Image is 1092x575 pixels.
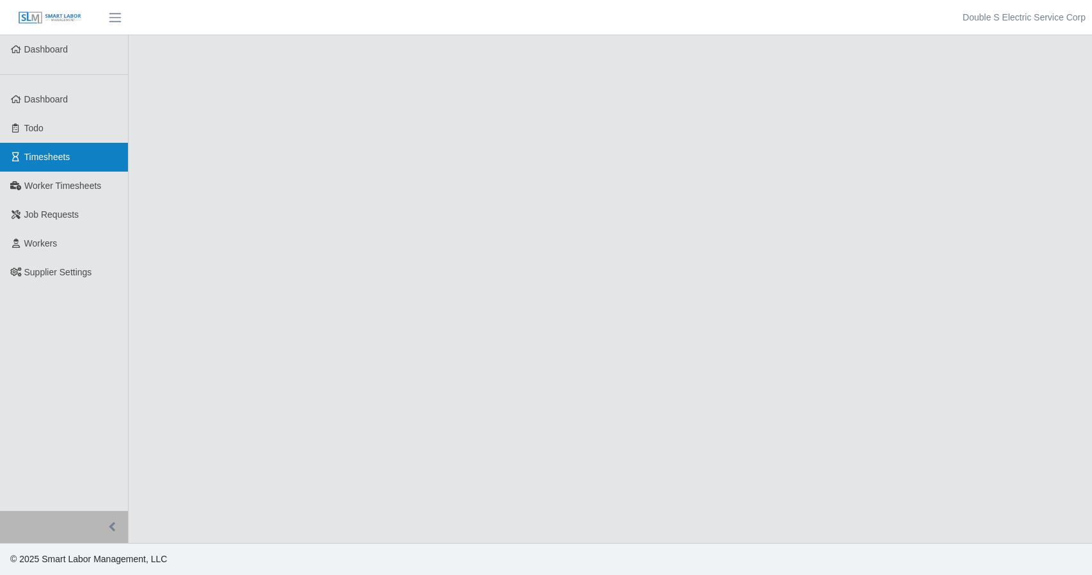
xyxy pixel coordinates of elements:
span: Dashboard [24,94,68,104]
span: Timesheets [24,152,70,162]
span: Workers [24,238,58,248]
span: Dashboard [24,44,68,54]
img: SLM Logo [18,11,82,25]
span: © 2025 Smart Labor Management, LLC [10,554,167,564]
span: Supplier Settings [24,267,92,277]
span: Todo [24,123,44,133]
span: Worker Timesheets [24,181,101,191]
span: Job Requests [24,209,79,220]
a: Double S Electric Service Corp [963,11,1086,24]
